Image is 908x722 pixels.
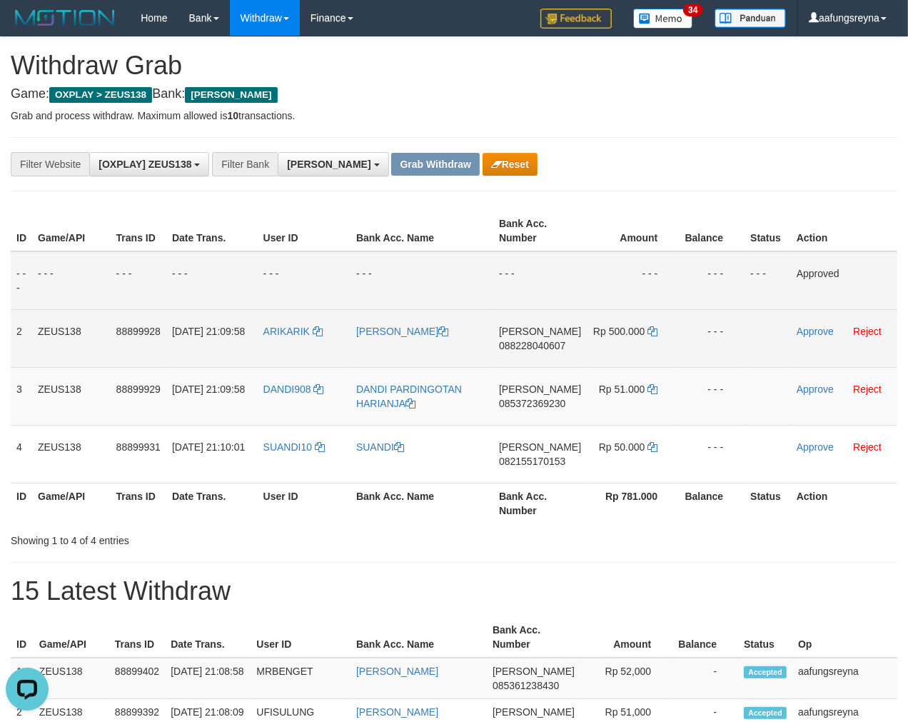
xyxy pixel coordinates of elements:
[499,398,565,409] span: Copy 085372369230 to clipboard
[853,326,882,337] a: Reject
[599,441,645,453] span: Rp 50.000
[493,483,587,523] th: Bank Acc. Number
[715,9,786,28] img: panduan.png
[593,326,645,337] span: Rp 500.000
[853,441,882,453] a: Reject
[797,383,834,395] a: Approve
[791,251,897,310] td: Approved
[679,367,745,425] td: - - -
[350,617,487,658] th: Bank Acc. Name
[633,9,693,29] img: Button%20Memo.svg
[32,425,111,483] td: ZEUS138
[116,326,161,337] span: 88899928
[32,251,111,310] td: - - -
[356,441,404,453] a: SUANDI
[540,9,612,29] img: Feedback.jpg
[11,87,897,101] h4: Game: Bank:
[11,528,368,548] div: Showing 1 to 4 of 4 entries
[99,159,191,170] span: [OXPLAY] ZEUS138
[172,441,245,453] span: [DATE] 21:10:01
[165,617,251,658] th: Date Trans.
[499,441,581,453] span: [PERSON_NAME]
[647,326,657,337] a: Copy 500000 to clipboard
[89,152,209,176] button: [OXPLAY] ZEUS138
[263,441,325,453] a: SUANDI10
[791,211,897,251] th: Action
[11,109,897,123] p: Grab and process withdraw. Maximum allowed is transactions.
[797,326,834,337] a: Approve
[109,658,165,699] td: 88899402
[34,617,109,658] th: Game/API
[587,251,679,310] td: - - -
[49,87,152,103] span: OXPLAY > ZEUS138
[745,251,791,310] td: - - -
[263,383,324,395] a: DANDI908
[166,211,258,251] th: Date Trans.
[679,309,745,367] td: - - -
[853,383,882,395] a: Reject
[580,658,672,699] td: Rp 52,000
[32,483,111,523] th: Game/API
[350,211,493,251] th: Bank Acc. Name
[672,658,738,699] td: -
[34,658,109,699] td: ZEUS138
[797,441,834,453] a: Approve
[263,326,323,337] a: ARIKARIK
[111,483,166,523] th: Trans ID
[493,680,559,691] span: Copy 085361238430 to clipboard
[744,707,787,719] span: Accepted
[258,483,350,523] th: User ID
[263,383,311,395] span: DANDI908
[493,666,575,677] span: [PERSON_NAME]
[745,483,791,523] th: Status
[258,251,350,310] td: - - -
[258,211,350,251] th: User ID
[647,441,657,453] a: Copy 50000 to clipboard
[116,441,161,453] span: 88899931
[11,51,897,80] h1: Withdraw Grab
[111,211,166,251] th: Trans ID
[679,211,745,251] th: Balance
[647,383,657,395] a: Copy 51000 to clipboard
[499,383,581,395] span: [PERSON_NAME]
[212,152,278,176] div: Filter Bank
[679,425,745,483] td: - - -
[6,6,49,49] button: Open LiveChat chat widget
[350,483,493,523] th: Bank Acc. Name
[11,211,32,251] th: ID
[251,658,350,699] td: MRBENGET
[679,483,745,523] th: Balance
[745,211,791,251] th: Status
[263,441,312,453] span: SUANDI10
[263,326,310,337] span: ARIKARIK
[587,483,679,523] th: Rp 781.000
[587,211,679,251] th: Amount
[11,152,89,176] div: Filter Website
[32,367,111,425] td: ZEUS138
[11,577,897,606] h1: 15 Latest Withdraw
[356,706,438,718] a: [PERSON_NAME]
[493,706,575,718] span: [PERSON_NAME]
[391,153,479,176] button: Grab Withdraw
[11,483,32,523] th: ID
[11,617,34,658] th: ID
[493,211,587,251] th: Bank Acc. Number
[356,383,462,409] a: DANDI PARDINGOTAN HARIANJA
[350,251,493,310] td: - - -
[499,326,581,337] span: [PERSON_NAME]
[172,383,245,395] span: [DATE] 21:09:58
[11,309,32,367] td: 2
[679,251,745,310] td: - - -
[744,666,787,678] span: Accepted
[11,658,34,699] td: 1
[672,617,738,658] th: Balance
[487,617,580,658] th: Bank Acc. Number
[227,110,238,121] strong: 10
[792,658,897,699] td: aafungsreyna
[11,7,119,29] img: MOTION_logo.png
[738,617,792,658] th: Status
[32,309,111,367] td: ZEUS138
[580,617,672,658] th: Amount
[683,4,702,16] span: 34
[166,483,258,523] th: Date Trans.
